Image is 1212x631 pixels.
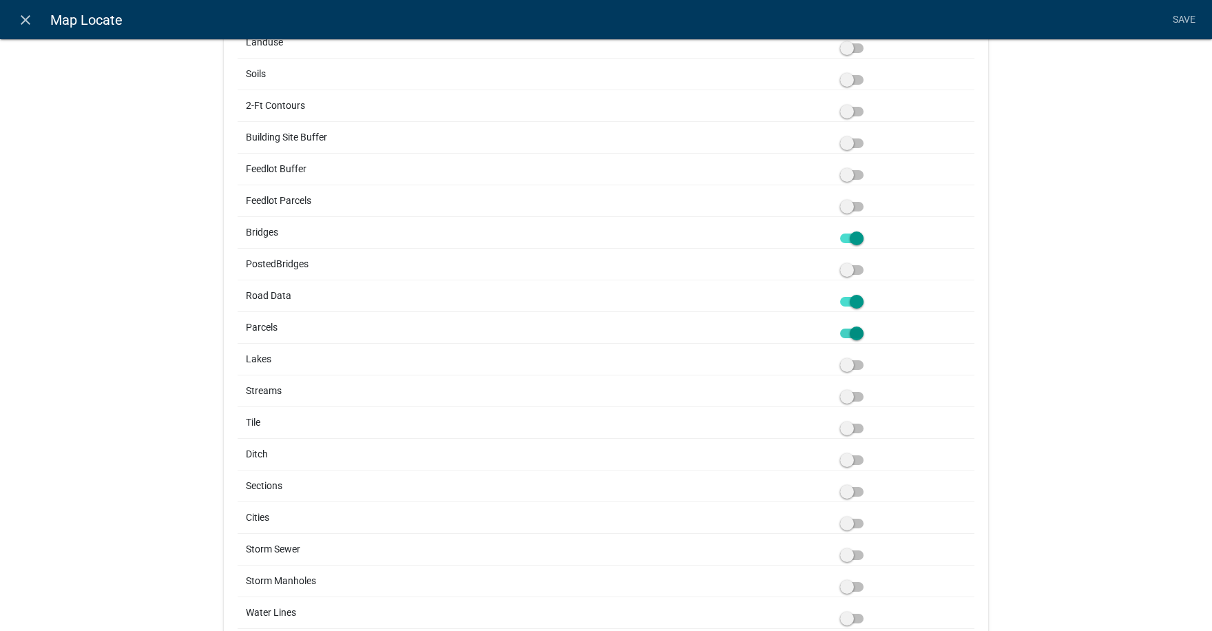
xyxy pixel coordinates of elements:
td: Road Data [238,280,832,311]
td: Landuse [238,26,832,58]
a: Save [1167,7,1201,33]
td: Storm Sewer [238,533,832,565]
td: Water Lines [238,597,832,628]
td: Feedlot Parcels [238,185,832,216]
td: Cities [238,501,832,533]
td: Ditch [238,438,832,470]
td: Building Site Buffer [238,121,832,153]
td: Soils [238,58,832,90]
td: PostedBridges [238,248,832,280]
td: 2-Ft Contours [238,90,832,121]
td: Feedlot Buffer [238,153,832,185]
td: Tile [238,406,832,438]
td: Streams [238,375,832,406]
td: Parcels [238,311,832,343]
td: Storm Manholes [238,565,832,597]
td: Lakes [238,343,832,375]
td: Sections [238,470,832,501]
i: close [17,12,34,28]
span: Map Locate [50,6,123,34]
td: Bridges [238,216,832,248]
